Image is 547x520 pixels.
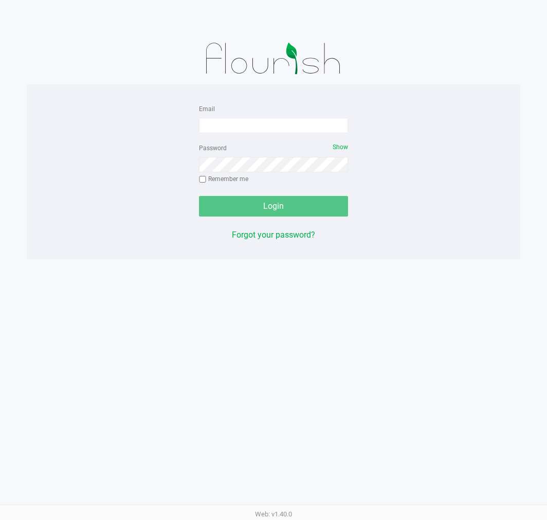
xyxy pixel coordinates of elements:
[199,176,206,183] input: Remember me
[333,144,348,151] span: Show
[199,144,227,153] label: Password
[199,104,215,114] label: Email
[232,229,315,241] button: Forgot your password?
[199,174,248,184] label: Remember me
[255,510,292,518] span: Web: v1.40.0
